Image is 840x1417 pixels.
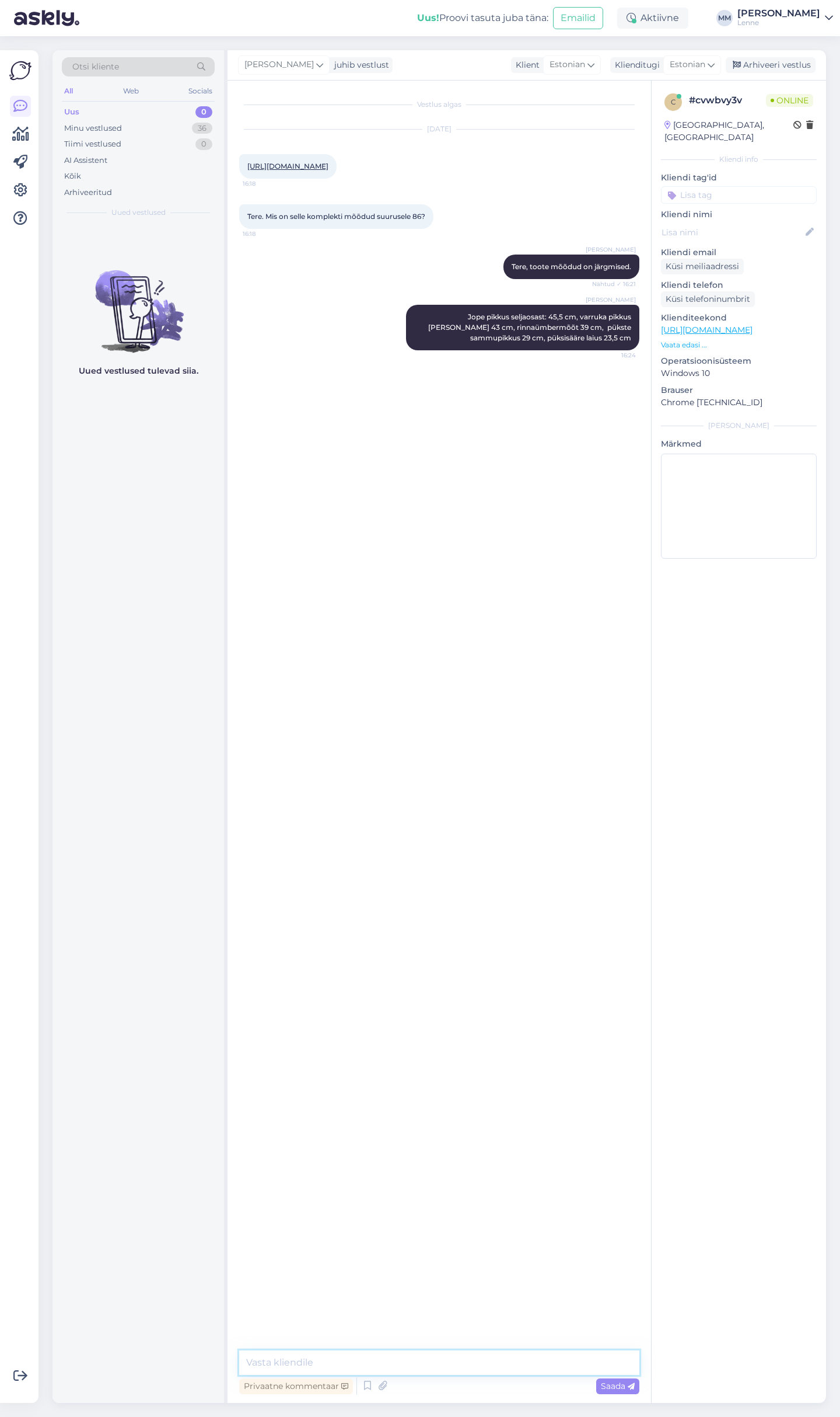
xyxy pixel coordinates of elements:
p: Operatsioonisüsteem [661,355,817,367]
div: All [62,83,75,99]
p: Chrome [TECHNICAL_ID] [661,396,817,409]
span: Tere, toote mõõdud on järgmised. [512,262,631,271]
span: Otsi kliente [72,61,119,73]
p: Kliendi telefon [661,279,817,291]
div: Uus [64,106,79,118]
a: [PERSON_NAME]Lenne [737,9,833,27]
div: [PERSON_NAME] [661,420,817,431]
span: [PERSON_NAME] [586,295,636,304]
span: Jope pikkus seljaosast: 45,5 cm, varruka pikkus [PERSON_NAME] 43 cm, rinnaümbermõõt 39 cm, pükste... [428,312,633,342]
span: Estonian [670,58,705,71]
div: Lenne [737,18,820,27]
div: Küsi telefoninumbrit [661,291,755,307]
div: Socials [186,83,215,99]
p: Klienditeekond [661,312,817,324]
div: MM [716,10,733,26]
div: [GEOGRAPHIC_DATA], [GEOGRAPHIC_DATA] [664,119,793,144]
a: [URL][DOMAIN_NAME] [661,325,752,335]
div: Küsi meiliaadressi [661,259,744,274]
p: Kliendi email [661,246,817,259]
div: Aktiivne [617,8,688,29]
p: Brauser [661,384,817,396]
span: Estonian [549,58,585,71]
span: Uued vestlused [111,207,166,218]
p: Windows 10 [661,367,817,380]
button: Emailid [553,7,603,29]
span: Nähtud ✓ 16:21 [592,280,636,288]
input: Lisa nimi [661,226,803,239]
p: Vaata edasi ... [661,340,817,350]
img: Askly Logo [9,60,32,82]
div: Kõik [64,170,81,182]
div: Kliendi info [661,154,817,165]
div: Proovi tasuta juba täna: [417,11,548,25]
div: 0 [195,138,212,150]
div: [PERSON_NAME] [737,9,820,18]
span: c [671,98,676,106]
input: Lisa tag [661,186,817,204]
a: [URL][DOMAIN_NAME] [247,162,328,170]
div: [DATE] [239,124,639,134]
div: Tiimi vestlused [64,138,121,150]
div: Web [121,83,141,99]
div: juhib vestlust [330,59,389,71]
img: No chats [52,249,224,354]
div: Klient [511,59,540,71]
div: 36 [192,123,212,134]
span: Tere. Mis on selle komplekti mõõdud suurusele 86? [247,212,425,221]
div: Privaatne kommentaar [239,1378,353,1394]
p: Kliendi tag'id [661,172,817,184]
div: Vestlus algas [239,99,639,110]
span: [PERSON_NAME] [586,245,636,254]
p: Uued vestlused tulevad siia. [79,365,198,377]
div: Minu vestlused [64,123,122,134]
div: AI Assistent [64,155,107,166]
div: Arhiveeri vestlus [726,57,815,73]
b: Uus! [417,12,439,23]
span: 16:18 [243,229,286,238]
div: 0 [195,106,212,118]
span: Online [766,94,813,107]
span: 16:18 [243,179,286,188]
p: Märkmed [661,438,817,450]
span: [PERSON_NAME] [244,58,314,71]
p: Kliendi nimi [661,208,817,221]
div: Klienditugi [610,59,660,71]
span: 16:24 [592,351,636,360]
div: # cvwbvy3v [689,93,766,107]
div: Arhiveeritud [64,187,112,199]
span: Saada [601,1381,635,1391]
